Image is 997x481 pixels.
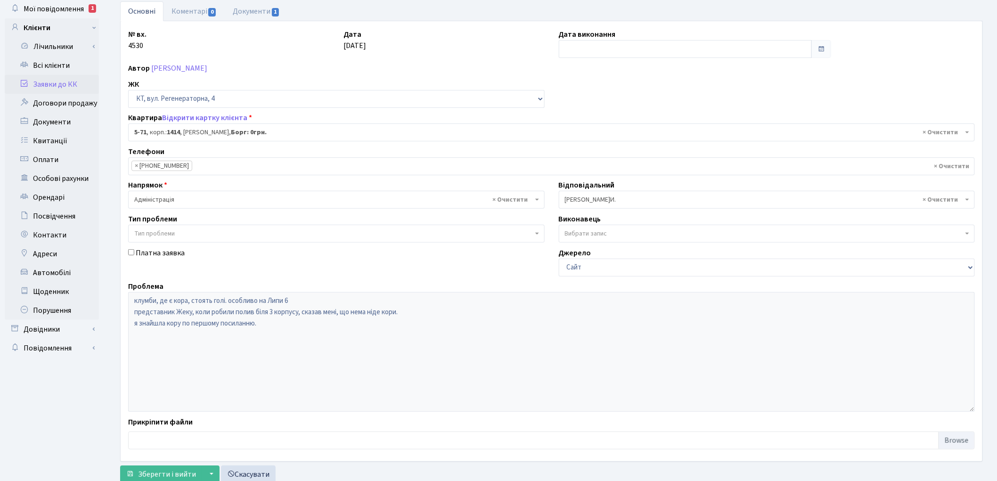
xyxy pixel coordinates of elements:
a: Договори продажу [5,94,99,113]
span: Зберегти і вийти [138,469,196,480]
a: Довідники [5,320,99,339]
span: <b>5-71</b>, корп.: <b>1414</b>, Вишняк Сергій Андрійович, <b>Борг: 0грн.</b> [134,128,963,137]
a: Клієнти [5,18,99,37]
a: Квитанції [5,131,99,150]
a: Основні [120,1,163,21]
span: 0 [208,8,216,16]
span: Видалити всі елементи [923,195,958,204]
label: Автор [128,63,150,74]
li: (067) 408-18-80 [131,161,192,171]
a: Заявки до КК [5,75,99,94]
a: Лічильники [11,37,99,56]
a: Документи [225,1,288,21]
a: Порушення [5,301,99,320]
span: Мої повідомлення [24,4,84,14]
a: Особові рахунки [5,169,99,188]
label: Дата [343,29,361,40]
label: Тип проблеми [128,213,177,225]
b: 1414 [167,128,180,137]
label: Дата виконання [559,29,616,40]
label: Квартира [128,112,252,123]
a: Контакти [5,226,99,245]
span: Адміністрація [128,191,545,209]
a: Документи [5,113,99,131]
a: Посвідчення [5,207,99,226]
label: Виконавець [559,213,601,225]
label: Платна заявка [136,247,185,259]
span: Видалити всі елементи [923,128,958,137]
b: Борг: 0грн. [231,128,267,137]
label: Прикріпити файли [128,416,193,428]
label: Проблема [128,281,163,292]
div: [DATE] [336,29,552,58]
label: ЖК [128,79,139,90]
a: Коментарі [163,1,225,21]
textarea: клумби, де є кора, стоять голі. особливо на Липи 6 представник Жеку, коли робили полив біля 3 кор... [128,292,975,412]
div: 1 [89,4,96,13]
label: № вх. [128,29,147,40]
span: × [135,161,138,171]
label: Напрямок [128,179,167,191]
span: 1 [272,8,279,16]
span: Видалити всі елементи [934,162,970,171]
a: Всі клієнти [5,56,99,75]
span: Вибрати запис [565,229,607,238]
label: Джерело [559,247,591,259]
a: Щоденник [5,282,99,301]
a: Повідомлення [5,339,99,358]
span: Шурубалко В.И. [565,195,964,204]
span: Тип проблеми [134,229,175,238]
span: <b>5-71</b>, корп.: <b>1414</b>, Вишняк Сергій Андрійович, <b>Борг: 0грн.</b> [128,123,975,141]
span: Видалити всі елементи [493,195,528,204]
a: Оплати [5,150,99,169]
b: 5-71 [134,128,147,137]
span: Адміністрація [134,195,533,204]
a: Автомобілі [5,263,99,282]
label: Телефони [128,146,164,157]
div: 4530 [121,29,336,58]
label: Відповідальний [559,179,615,191]
a: Відкрити картку клієнта [162,113,247,123]
span: Шурубалко В.И. [559,191,975,209]
a: [PERSON_NAME] [151,63,207,73]
a: Орендарі [5,188,99,207]
a: Адреси [5,245,99,263]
